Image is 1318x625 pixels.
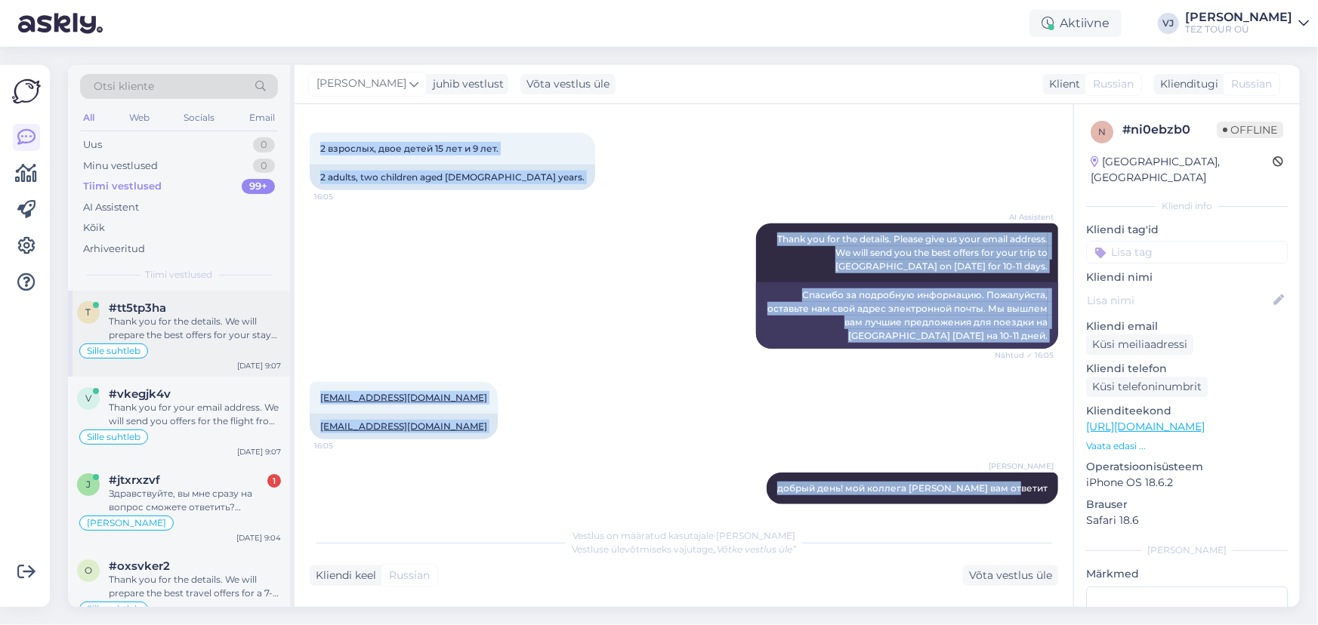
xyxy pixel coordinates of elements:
[1086,361,1288,377] p: Kliendi telefon
[1086,420,1205,433] a: [URL][DOMAIN_NAME]
[87,433,140,442] span: Sille suhtleb
[181,108,218,128] div: Socials
[83,179,162,194] div: Tiimi vestlused
[85,565,92,576] span: o
[777,482,1048,494] span: добрый день! мой коллега [PERSON_NAME] вам ответит
[94,79,154,94] span: Otsi kliente
[83,159,158,174] div: Minu vestlused
[1217,122,1283,138] span: Offline
[1086,513,1288,528] p: Safari 18.6
[146,268,213,282] span: Tiimi vestlused
[12,77,41,106] img: Askly Logo
[316,75,406,92] span: [PERSON_NAME]
[573,530,795,541] span: Vestlus on määratud kasutajale [PERSON_NAME]
[109,559,170,573] span: #oxsvker2
[109,387,171,401] span: #vkegjk4v
[777,233,1050,272] span: Thank you for the details. Please give us your email address. We will send you the best offers fo...
[1086,439,1288,453] p: Vaata edasi ...
[87,605,140,614] span: Sille suhtleb
[1185,11,1309,35] a: [PERSON_NAME]TEZ TOUR OÜ
[1087,292,1270,309] input: Lisa nimi
[1086,377,1208,397] div: Küsi telefoninumbrit
[310,165,595,190] div: 2 adults, two children aged [DEMOGRAPHIC_DATA] years.
[109,401,281,428] div: Thank you for your email address. We will send you offers for the flight from [GEOGRAPHIC_DATA] t...
[1086,566,1288,582] p: Märkmed
[1086,269,1288,285] p: Kliendi nimi
[242,179,275,194] div: 99+
[86,479,91,490] span: j
[86,306,91,318] span: t
[389,568,430,583] span: Russian
[320,143,498,154] span: 2 взрослых, двое детей 15 лет и 9 лет.
[1086,222,1288,238] p: Kliendi tag'id
[1091,154,1273,186] div: [GEOGRAPHIC_DATA], [GEOGRAPHIC_DATA]
[80,108,97,128] div: All
[1086,475,1288,491] p: iPhone OS 18.6.2
[83,200,139,215] div: AI Assistent
[1086,497,1288,513] p: Brauser
[83,220,105,236] div: Kõik
[997,505,1054,516] span: 16:10
[520,74,616,94] div: Võta vestlus üle
[109,315,281,342] div: Thank you for the details. We will prepare the best offers for your stay at [GEOGRAPHIC_DATA] in ...
[1086,319,1288,334] p: Kliendi email
[1098,126,1106,137] span: n
[997,211,1054,223] span: AI Assistent
[1029,10,1122,37] div: Aktiivne
[83,242,145,257] div: Arhiveeritud
[963,565,1058,586] div: Võta vestlus üle
[310,568,376,583] div: Kliendi keel
[109,487,281,514] div: Здравствуйте, вы мне сразу на вопрос сможете ответить? [PERSON_NAME] также проигнорируйте как пре...
[253,159,275,174] div: 0
[1093,76,1134,92] span: Russian
[1185,11,1292,23] div: [PERSON_NAME]
[1043,76,1080,92] div: Klient
[1154,76,1218,92] div: Klienditugi
[1086,459,1288,475] p: Operatsioonisüsteem
[1086,334,1193,355] div: Küsi meiliaadressi
[87,519,166,528] span: [PERSON_NAME]
[87,346,140,356] span: Sille suhtleb
[109,301,166,315] span: #tt5tp3ha
[237,446,281,457] div: [DATE] 9:07
[756,282,1058,349] div: Спасибо за подробную информацию. Пожалуйста, оставьте нам свой адрес электронной почты. Мы вышлем...
[267,474,281,488] div: 1
[1231,76,1272,92] span: Russian
[83,137,102,152] div: Uus
[713,543,796,555] i: „Võtke vestlus üle”
[126,108,153,128] div: Web
[1086,543,1288,557] div: [PERSON_NAME]
[320,392,487,403] a: [EMAIL_ADDRESS][DOMAIN_NAME]
[995,349,1054,361] span: Nähtud ✓ 16:05
[1122,121,1217,139] div: # ni0ebzb0
[1158,13,1179,34] div: VJ
[236,532,281,543] div: [DATE] 9:04
[1086,241,1288,263] input: Lisa tag
[246,108,278,128] div: Email
[109,473,160,487] span: #jtxrxzvf
[320,420,487,432] a: [EMAIL_ADDRESS][DOMAIN_NAME]
[427,76,504,92] div: juhib vestlust
[1086,403,1288,419] p: Klienditeekond
[85,393,91,404] span: v
[237,360,281,371] div: [DATE] 9:07
[1086,199,1288,213] div: Kliendi info
[314,191,371,202] span: 16:05
[989,460,1054,472] span: [PERSON_NAME]
[253,137,275,152] div: 0
[314,440,371,451] span: 16:05
[109,573,281,600] div: Thank you for the details. We will prepare the best travel offers for a 7-day trip to [GEOGRAPHIC...
[572,543,796,555] span: Vestluse ülevõtmiseks vajutage
[1185,23,1292,35] div: TEZ TOUR OÜ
